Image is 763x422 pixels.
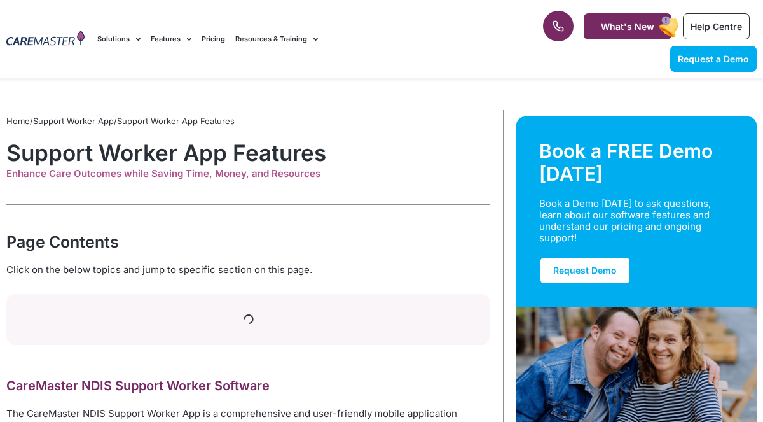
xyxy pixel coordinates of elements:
span: Help Centre [691,21,742,32]
a: Resources & Training [235,18,318,60]
span: / / [6,116,235,126]
span: What's New [601,21,654,32]
a: Help Centre [683,13,750,39]
img: CareMaster Logo [6,31,85,48]
div: Book a FREE Demo [DATE] [539,139,734,185]
a: What's New [584,13,671,39]
a: Request a Demo [670,46,757,72]
a: Solutions [97,18,141,60]
h2: CareMaster NDIS Support Worker Software [6,377,490,394]
div: Click on the below topics and jump to specific section on this page. [6,263,490,277]
div: Book a Demo [DATE] to ask questions, learn about our software features and understand our pricing... [539,198,720,244]
a: Features [151,18,191,60]
span: Support Worker App Features [117,116,235,126]
a: Support Worker App [33,116,114,126]
div: Page Contents [6,230,490,253]
a: Pricing [202,18,225,60]
span: Request Demo [553,265,617,276]
nav: Menu [97,18,486,60]
div: Enhance Care Outcomes while Saving Time, Money, and Resources [6,168,490,179]
a: Home [6,116,30,126]
h1: Support Worker App Features [6,139,490,166]
a: Request Demo [539,257,631,285]
span: Request a Demo [678,53,749,64]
